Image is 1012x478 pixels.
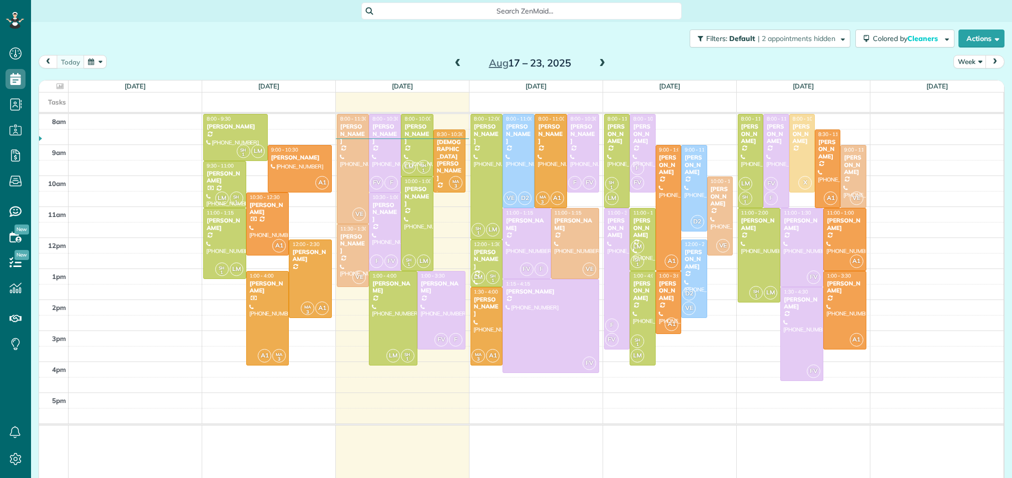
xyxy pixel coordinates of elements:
[486,349,499,362] span: A1
[742,194,748,199] span: SH
[370,254,383,268] span: F
[215,191,229,205] span: LM
[52,148,66,156] span: 9am
[39,55,58,68] button: prev
[230,197,243,207] small: 1
[631,340,644,349] small: 1
[843,154,863,175] div: [PERSON_NAME]
[230,262,243,276] span: LM
[434,333,448,346] span: FV
[340,233,366,254] div: [PERSON_NAME]
[271,146,298,153] span: 9:00 - 10:30
[402,160,416,173] span: LM
[52,334,66,342] span: 3pm
[401,354,414,364] small: 1
[237,150,250,159] small: 1
[340,115,367,122] span: 8:00 - 11:30
[403,260,415,269] small: 1
[538,115,565,122] span: 8:00 - 11:00
[682,287,696,300] span: D2
[583,176,596,189] span: FV
[792,123,812,144] div: [PERSON_NAME]
[473,296,499,317] div: [PERSON_NAME]
[436,138,462,181] div: [DEMOGRAPHIC_DATA][PERSON_NAME]
[659,82,681,90] a: [DATE]
[486,276,499,285] small: 1
[386,349,400,362] span: LM
[490,273,496,278] span: SH
[926,82,948,90] a: [DATE]
[474,288,498,295] span: 1:30 - 4:00
[633,280,652,301] div: [PERSON_NAME]
[505,217,548,231] div: [PERSON_NAME]
[48,179,66,187] span: 10am
[907,34,939,43] span: Cleaners
[48,241,66,249] span: 12pm
[240,147,246,152] span: SH
[807,364,820,378] span: FV
[292,241,319,247] span: 12:00 - 2:30
[827,209,854,216] span: 11:00 - 1:00
[659,280,678,301] div: [PERSON_NAME]
[249,280,286,294] div: [PERSON_NAME]
[475,225,481,231] span: SH
[384,176,398,189] span: F
[392,82,413,90] a: [DATE]
[472,228,484,238] small: 1
[690,29,850,47] button: Filters: Default | 2 appointments hidden
[665,317,678,331] span: A1
[711,178,741,184] span: 10:00 - 12:30
[206,123,265,130] div: [PERSON_NAME]
[301,307,314,317] small: 3
[273,354,285,364] small: 3
[684,248,704,270] div: [PERSON_NAME]
[784,288,808,295] span: 1:30 - 4:30
[372,115,399,122] span: 8:00 - 10:30
[631,161,644,175] span: F
[352,270,366,284] span: VE
[540,194,546,199] span: MA
[475,351,481,357] span: MA
[571,115,598,122] span: 8:00 - 10:30
[631,176,644,189] span: FV
[824,191,837,205] span: A1
[807,270,820,284] span: FV
[764,191,778,205] span: F
[292,248,329,263] div: [PERSON_NAME]
[793,82,814,90] a: [DATE]
[420,162,426,168] span: SH
[249,201,286,216] div: [PERSON_NAME]
[473,123,499,144] div: [PERSON_NAME]
[706,34,727,43] span: Filters:
[372,272,396,279] span: 1:00 - 4:00
[449,181,462,191] small: 3
[758,34,835,43] span: | 2 appointments hidden
[682,301,696,315] span: VE
[506,280,530,287] span: 1:15 - 4:15
[741,217,778,231] div: [PERSON_NAME]
[783,296,820,310] div: [PERSON_NAME]
[635,337,641,342] span: SH
[583,262,596,276] span: VE
[304,304,311,309] span: MA
[953,55,986,68] button: Week
[15,250,29,260] span: New
[384,254,398,268] span: FV
[850,191,863,205] span: VE
[404,185,430,207] div: [PERSON_NAME]
[764,177,778,190] span: FV
[315,176,329,189] span: A1
[750,291,762,301] small: 1
[250,272,274,279] span: 1:00 - 4:00
[729,34,756,43] span: Default
[826,217,863,231] div: [PERSON_NAME]
[583,356,596,370] span: FV
[764,286,777,299] span: LM
[505,123,532,144] div: [PERSON_NAME]
[958,29,1004,47] button: Actions
[537,197,549,207] small: 3
[818,138,837,160] div: [PERSON_NAME]
[472,354,484,364] small: 3
[631,240,644,253] span: LM
[684,154,704,175] div: [PERSON_NAME]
